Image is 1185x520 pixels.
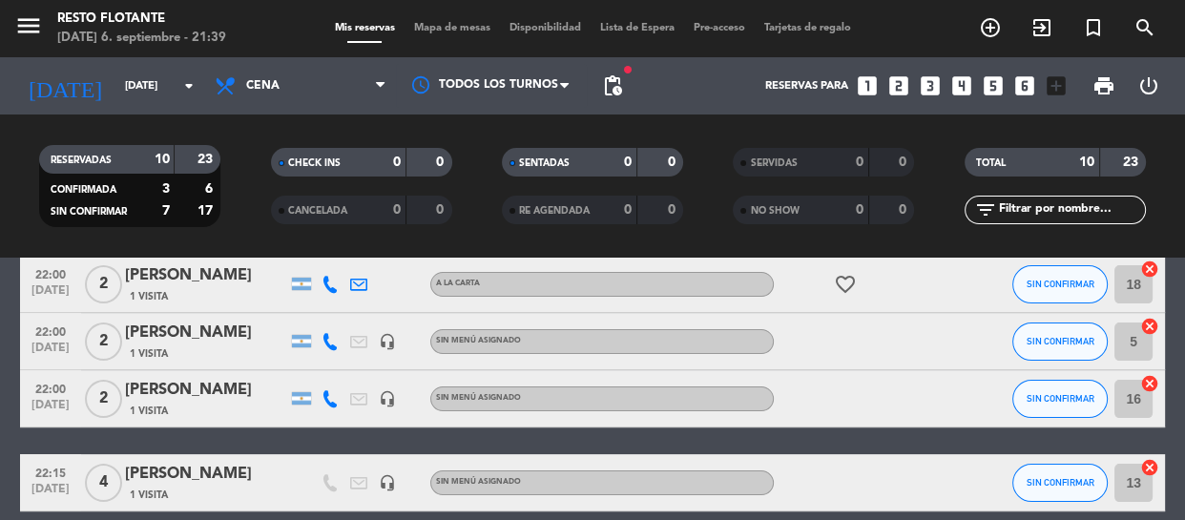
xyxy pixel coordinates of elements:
span: Sin menú asignado [436,478,521,486]
i: cancel [1140,260,1159,279]
span: 4 [85,464,122,502]
span: [DATE] [27,284,74,306]
span: fiber_manual_record [622,64,634,75]
span: CANCELADA [288,206,347,216]
div: [DATE] 6. septiembre - 21:39 [57,29,226,48]
strong: 0 [393,203,401,217]
span: Tarjetas de regalo [755,23,861,33]
i: arrow_drop_down [177,74,200,97]
span: 22:00 [27,262,74,284]
i: looks_two [886,73,911,98]
span: [DATE] [27,399,74,421]
i: search [1133,16,1156,39]
span: SIN CONFIRMAR [1027,393,1094,404]
i: looks_3 [918,73,943,98]
div: [PERSON_NAME] [125,321,287,345]
span: SIN CONFIRMAR [1027,279,1094,289]
span: 22:15 [27,461,74,483]
span: Cena [246,79,280,93]
span: TOTAL [976,158,1006,168]
strong: 0 [624,156,632,169]
strong: 0 [899,203,910,217]
div: [PERSON_NAME] [125,462,287,487]
button: SIN CONFIRMAR [1012,464,1108,502]
span: 22:00 [27,320,74,342]
i: looks_5 [981,73,1006,98]
i: headset_mic [379,390,396,407]
i: filter_list [974,198,997,221]
span: CONFIRMADA [51,185,116,195]
strong: 6 [205,182,217,196]
span: 2 [85,322,122,361]
div: [PERSON_NAME] [125,263,287,288]
strong: 3 [161,182,169,196]
button: SIN CONFIRMAR [1012,265,1108,303]
strong: 17 [197,204,217,218]
span: 1 Visita [130,488,168,503]
i: [DATE] [14,65,115,107]
span: SIN CONFIRMAR [51,207,127,217]
div: [PERSON_NAME] [125,378,287,403]
button: menu [14,11,43,47]
i: cancel [1140,317,1159,336]
span: 22:00 [27,377,74,399]
strong: 7 [161,204,169,218]
strong: 0 [668,156,679,169]
i: headset_mic [379,474,396,491]
i: looks_4 [949,73,974,98]
span: 2 [85,265,122,303]
strong: 0 [624,203,632,217]
i: headset_mic [379,333,396,350]
button: SIN CONFIRMAR [1012,322,1108,361]
i: menu [14,11,43,40]
strong: 0 [436,156,447,169]
i: looks_one [855,73,880,98]
i: add_circle_outline [979,16,1002,39]
span: [DATE] [27,483,74,505]
button: SIN CONFIRMAR [1012,380,1108,418]
i: favorite_border [834,273,857,296]
strong: 23 [197,153,217,166]
span: Reservas para [765,80,848,93]
span: [DATE] [27,342,74,364]
span: print [1092,74,1115,97]
span: Mis reservas [325,23,405,33]
span: SIN CONFIRMAR [1027,477,1094,488]
strong: 10 [154,153,169,166]
i: exit_to_app [1030,16,1053,39]
span: 1 Visita [130,289,168,304]
span: RESERVADAS [51,156,112,165]
span: 2 [85,380,122,418]
strong: 0 [856,203,863,217]
strong: 0 [668,203,679,217]
span: Mapa de mesas [405,23,500,33]
strong: 0 [436,203,447,217]
i: cancel [1140,458,1159,477]
span: pending_actions [601,74,624,97]
span: Pre-acceso [684,23,755,33]
span: SENTADAS [519,158,570,168]
i: power_settings_new [1137,74,1160,97]
span: 1 Visita [130,346,168,362]
div: LOG OUT [1127,57,1172,114]
span: 1 Visita [130,404,168,419]
span: SIN CONFIRMAR [1027,336,1094,346]
span: NO SHOW [750,206,799,216]
strong: 10 [1079,156,1094,169]
strong: 0 [393,156,401,169]
strong: 23 [1122,156,1141,169]
span: SERVIDAS [750,158,797,168]
i: add_box [1044,73,1069,98]
div: Resto Flotante [57,10,226,29]
span: CHECK INS [288,158,341,168]
span: A la carta [436,280,480,287]
span: Sin menú asignado [436,337,521,344]
strong: 0 [856,156,863,169]
span: RE AGENDADA [519,206,590,216]
input: Filtrar por nombre... [997,199,1145,220]
span: Sin menú asignado [436,394,521,402]
span: Lista de Espera [591,23,684,33]
strong: 0 [899,156,910,169]
span: Disponibilidad [500,23,591,33]
i: cancel [1140,374,1159,393]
